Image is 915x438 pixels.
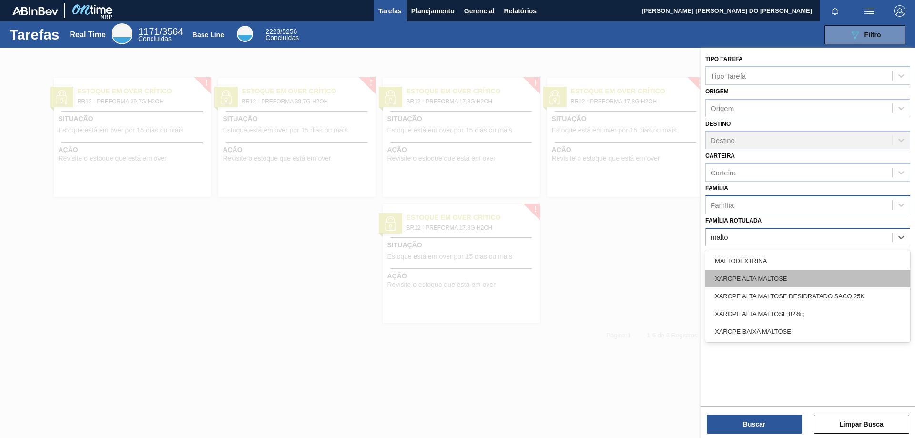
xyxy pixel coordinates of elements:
[10,29,60,40] h1: Tarefas
[705,323,910,340] div: XAROPE BAIXA MALTOSE
[705,185,728,192] label: Família
[411,5,455,17] span: Planejamento
[705,121,731,127] label: Destino
[705,217,762,224] label: Família Rotulada
[70,31,106,39] div: Real Time
[237,26,253,42] div: Base Line
[464,5,495,17] span: Gerencial
[711,104,734,112] div: Origem
[705,252,910,270] div: MALTODEXTRINA
[265,29,299,41] div: Base Line
[824,25,905,44] button: Filtro
[138,28,183,42] div: Real Time
[112,23,132,44] div: Real Time
[705,287,910,305] div: XAROPE ALTA MALTOSE DESIDRATADO SACO 25K
[864,5,875,17] img: userActions
[705,153,735,159] label: Carteira
[711,201,734,209] div: Família
[705,88,729,95] label: Origem
[864,31,881,39] span: Filtro
[265,28,297,35] span: / 5256
[705,270,910,287] div: XAROPE ALTA MALTOSE
[138,26,160,37] span: 1171
[378,5,402,17] span: Tarefas
[265,28,280,35] span: 2223
[894,5,905,17] img: Logout
[705,305,910,323] div: XAROPE ALTA MALTOSE;82%;;
[193,31,224,39] div: Base Line
[138,35,172,42] span: Concluídas
[705,56,742,62] label: Tipo Tarefa
[820,4,850,18] button: Notificações
[12,7,58,15] img: TNhmsLtSVTkK8tSr43FrP2fwEKptu5GPRR3wAAAABJRU5ErkJggg==
[265,34,299,41] span: Concluídas
[711,71,746,80] div: Tipo Tarefa
[138,26,183,37] span: / 3564
[711,169,736,177] div: Carteira
[504,5,537,17] span: Relatórios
